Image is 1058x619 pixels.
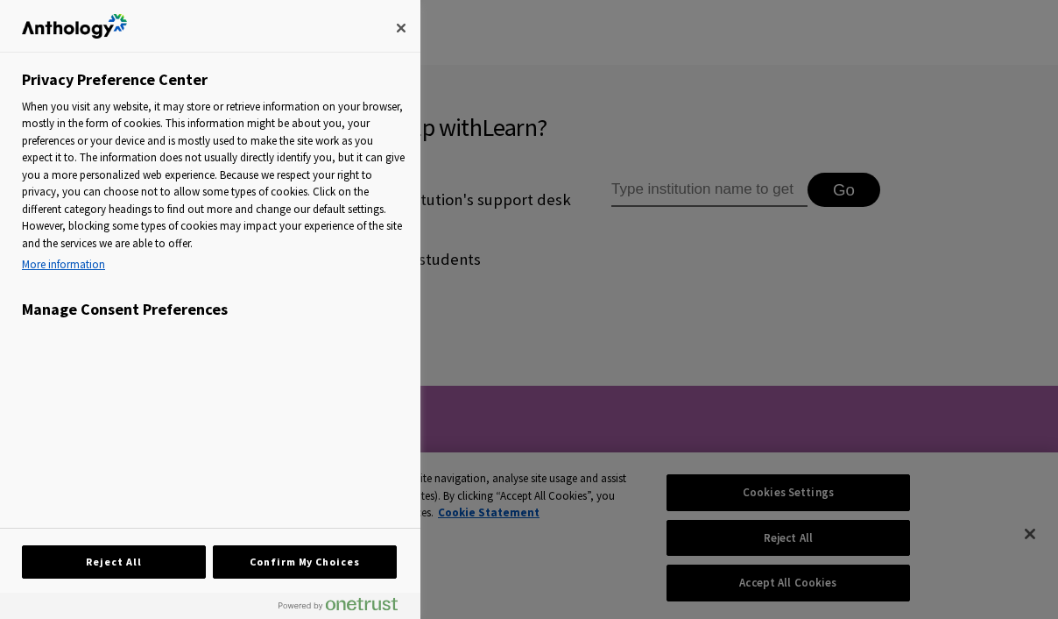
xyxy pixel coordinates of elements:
button: Close [382,9,420,47]
a: More information about your privacy, opens in a new tab [22,256,406,274]
a: Powered by OneTrust Opens in a new Tab [279,597,412,619]
button: Reject All [22,545,206,579]
img: Company Logo [22,14,127,39]
div: When you visit any website, it may store or retrieve information on your browser, mostly in the f... [22,98,406,278]
h3: Manage Consent Preferences [22,300,406,328]
img: Powered by OneTrust Opens in a new Tab [279,597,398,611]
div: Company Logo [22,9,127,44]
h2: Privacy Preference Center [22,70,208,89]
button: Confirm My Choices [213,545,397,579]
